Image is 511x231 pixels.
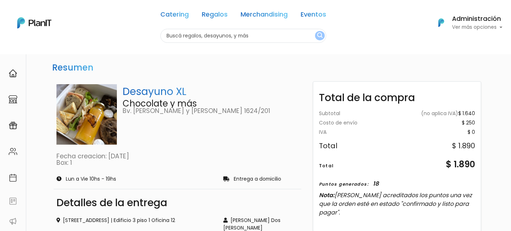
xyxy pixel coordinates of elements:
[123,99,298,108] p: Chocolate y más
[241,12,288,20] a: Merchandising
[319,121,357,126] div: Costo de envío
[452,142,475,149] div: $ 1.890
[56,198,298,208] div: Detalles de la entrega
[319,111,340,116] div: Subtotal
[421,110,458,117] span: (no aplica IVA)
[9,173,17,182] img: calendar-87d922413cdce8b2cf7b7f5f62616a5cf9e4887200fb71536465627b3292af00.svg
[429,13,502,32] button: PlanIt Logo Administración Ver más opciones
[319,191,475,217] p: Nota:
[446,158,475,171] div: $ 1.890
[319,191,472,217] span: [PERSON_NAME] acreditados los puntos una vez que la orden esté en estado "confirmado y listo para...
[373,180,379,188] div: 18
[452,16,502,22] h6: Administración
[462,121,475,126] div: $ 250
[56,158,72,167] a: Box: 1
[452,25,502,30] p: Ver más opciones
[317,32,323,39] img: search_button-432b6d5273f82d61273b3651a40e1bd1b912527efae98b1b7a1b2c0702e16a8d.svg
[56,217,215,224] div: [STREET_ADDRESS] | Edificio 3 piso 1 Oficina 12
[234,177,281,182] p: Entrega a domicilio
[56,84,117,145] img: WhatsApp_Image_2023-02-07_at_11.36.29_PM__1_.jpeg
[160,29,326,43] input: Buscá regalos, desayunos, y más
[9,69,17,78] img: home-e721727adea9d79c4d83392d1f703f7f8bce08238fde08b1acbfd93340b81755.svg
[9,95,17,104] img: marketplace-4ceaa7011d94191e9ded77b95e3339b90024bf715f7c57f8cf31f2d8c509eaba.svg
[9,197,17,205] img: feedback-78b5a0c8f98aac82b08bfc38622c3050aee476f2c9584af64705fc4e61158814.svg
[160,12,189,20] a: Catering
[17,17,51,28] img: PlanIt Logo
[313,85,481,105] div: Total de la compra
[433,15,449,31] img: PlanIt Logo
[467,130,475,135] div: $ 0
[49,60,96,76] h3: Resumen
[123,108,298,114] p: Bv. [PERSON_NAME] y [PERSON_NAME] 1624/201
[319,142,337,149] div: Total
[319,130,327,135] div: IVA
[319,163,334,169] div: Total
[202,12,228,20] a: Regalos
[421,111,475,116] div: $ 1.640
[301,12,326,20] a: Eventos
[9,121,17,130] img: campaigns-02234683943229c281be62815700db0a1741e53638e28bf9629b52c665b00959.svg
[123,84,298,99] p: Desayuno XL
[9,217,17,226] img: partners-52edf745621dab592f3b2c58e3bca9d71375a7ef29c3b500c9f145b62cc070d4.svg
[9,147,17,156] img: people-662611757002400ad9ed0e3c099ab2801c6687ba6c219adb57efc949bc21e19d.svg
[319,181,369,187] div: Puntos generados:
[66,177,116,182] p: Lun a Vie 10hs - 19hs
[56,153,298,160] p: Fecha creacion: [DATE]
